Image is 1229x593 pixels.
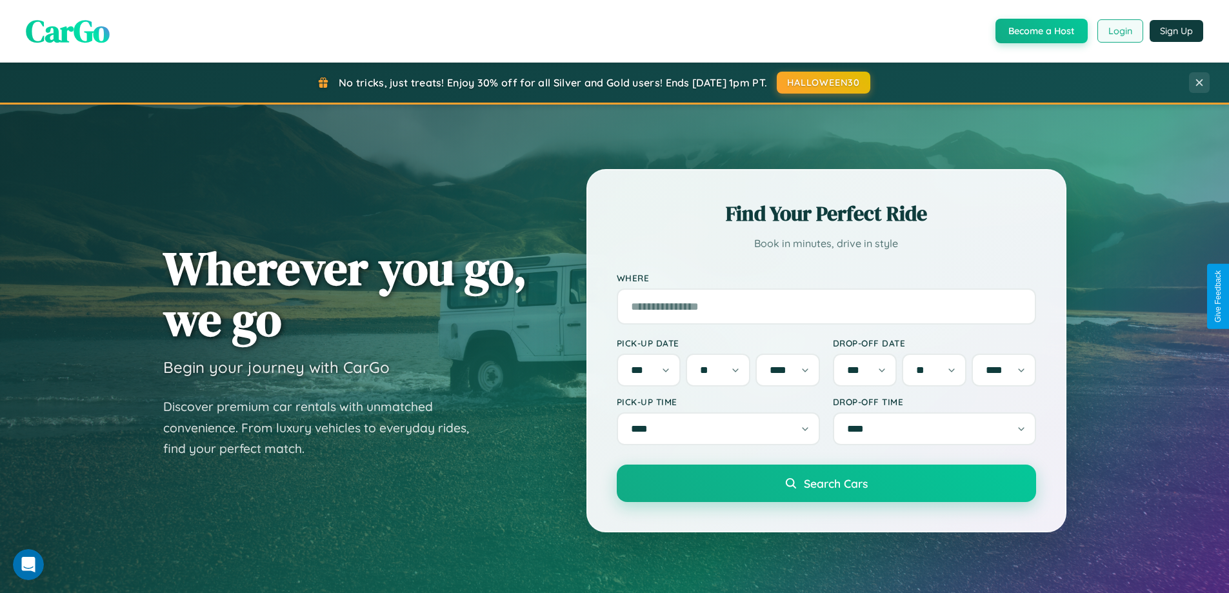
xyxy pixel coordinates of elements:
[995,19,1088,43] button: Become a Host
[13,549,44,580] iframe: Intercom live chat
[163,396,486,459] p: Discover premium car rentals with unmatched convenience. From luxury vehicles to everyday rides, ...
[617,337,820,348] label: Pick-up Date
[26,10,110,52] span: CarGo
[617,465,1036,502] button: Search Cars
[617,199,1036,228] h2: Find Your Perfect Ride
[777,72,870,94] button: HALLOWEEN30
[833,337,1036,348] label: Drop-off Date
[617,272,1036,283] label: Where
[1214,270,1223,323] div: Give Feedback
[1150,20,1203,42] button: Sign Up
[833,396,1036,407] label: Drop-off Time
[617,234,1036,253] p: Book in minutes, drive in style
[1097,19,1143,43] button: Login
[163,243,527,345] h1: Wherever you go, we go
[617,396,820,407] label: Pick-up Time
[339,76,767,89] span: No tricks, just treats! Enjoy 30% off for all Silver and Gold users! Ends [DATE] 1pm PT.
[163,357,390,377] h3: Begin your journey with CarGo
[804,476,868,490] span: Search Cars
